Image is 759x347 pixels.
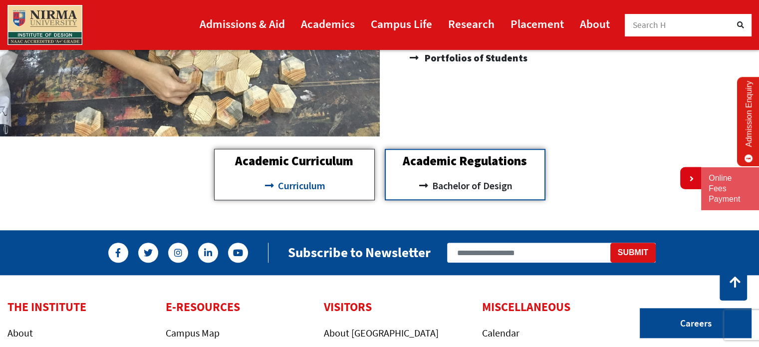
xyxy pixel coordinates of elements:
a: Careers [640,308,752,338]
h2: Academic Regulations [391,155,539,167]
span: Portfolios of Students [422,48,527,68]
img: main_logo [7,5,82,45]
h2: Academic Curriculum [220,155,369,167]
a: Curriculum [220,177,369,194]
span: Curriculum [275,177,325,194]
a: Calendar [482,327,519,339]
a: Placement [510,12,564,35]
a: Research [448,12,495,35]
a: Academics [301,12,355,35]
a: Portfolios of Students [410,48,750,68]
button: Submit [610,243,656,263]
a: Campus Life [371,12,432,35]
span: Bachelor of Design [430,177,512,194]
a: Online Fees Payment [709,173,752,204]
a: Admissions & Aid [200,12,285,35]
a: Campus Map [166,327,220,339]
a: Bachelor of Design [391,177,539,194]
a: About [7,327,33,339]
a: About [580,12,610,35]
h2: Subscribe to Newsletter [288,244,431,261]
span: Search H [633,19,666,30]
a: About [GEOGRAPHIC_DATA] [324,327,439,339]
